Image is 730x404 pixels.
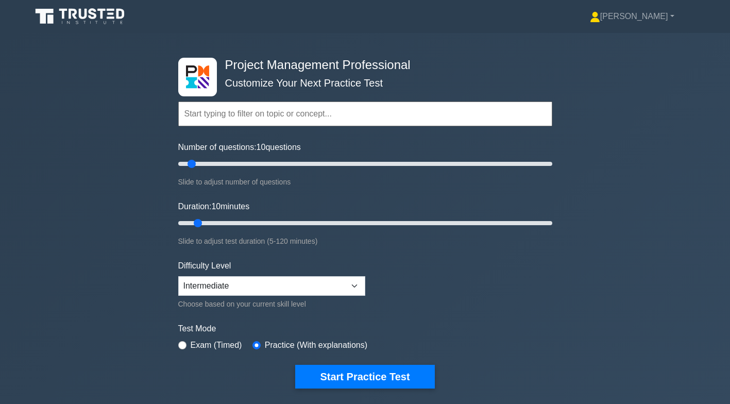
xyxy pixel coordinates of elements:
span: 10 [257,143,266,151]
div: Choose based on your current skill level [178,298,365,310]
button: Start Practice Test [295,365,434,389]
label: Difficulty Level [178,260,231,272]
h4: Project Management Professional [221,58,502,73]
label: Number of questions: questions [178,141,301,154]
label: Test Mode [178,323,552,335]
label: Exam (Timed) [191,339,242,351]
label: Practice (With explanations) [265,339,367,351]
a: [PERSON_NAME] [565,6,699,27]
label: Duration: minutes [178,200,250,213]
div: Slide to adjust test duration (5-120 minutes) [178,235,552,247]
span: 10 [211,202,220,211]
input: Start typing to filter on topic or concept... [178,102,552,126]
div: Slide to adjust number of questions [178,176,552,188]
